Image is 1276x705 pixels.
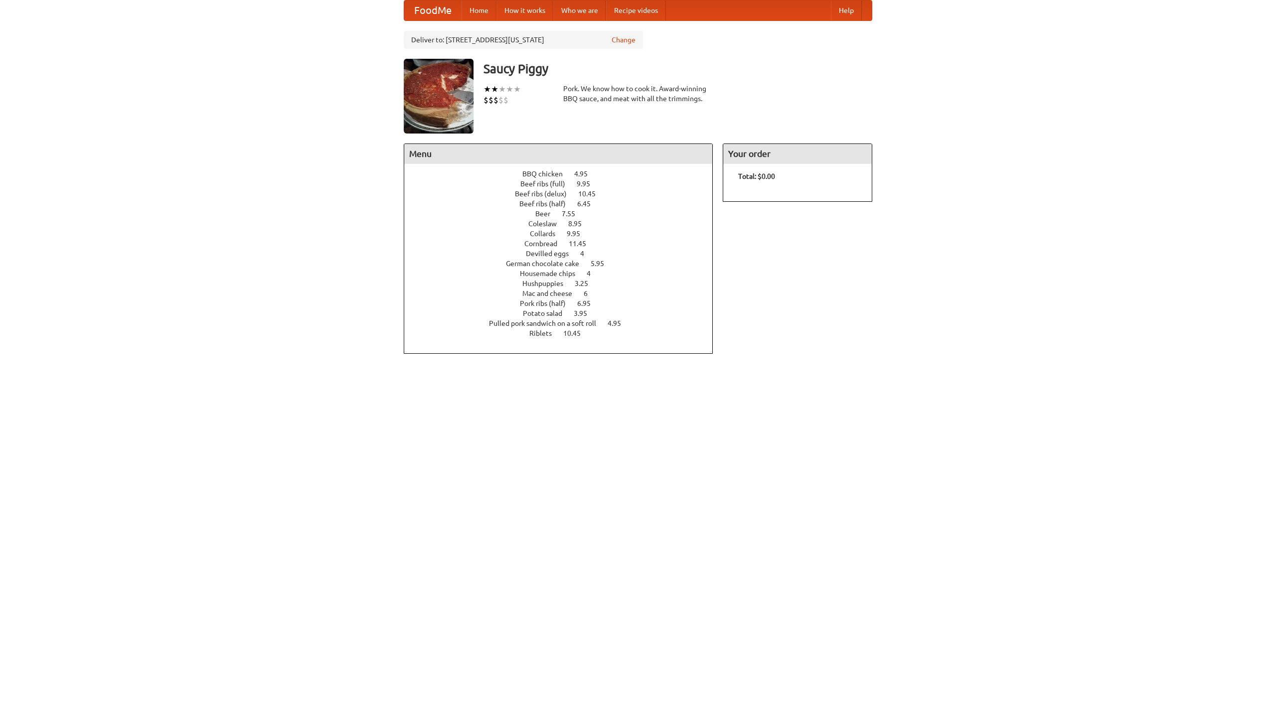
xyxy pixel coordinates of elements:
span: Coleslaw [528,220,567,228]
li: ★ [498,84,506,95]
span: 4.95 [608,319,631,327]
span: Collards [530,230,565,238]
a: Collards 9.95 [530,230,599,238]
a: BBQ chicken 4.95 [522,170,606,178]
a: Recipe videos [606,0,666,20]
div: Pork. We know how to cook it. Award-winning BBQ sauce, and meat with all the trimmings. [563,84,713,104]
span: Cornbread [524,240,567,248]
a: Beef ribs (half) 6.45 [519,200,609,208]
span: Pulled pork sandwich on a soft roll [489,319,606,327]
a: Beef ribs (delux) 10.45 [515,190,614,198]
a: Pork ribs (half) 6.95 [520,299,609,307]
a: How it works [496,0,553,20]
a: Beef ribs (full) 9.95 [520,180,609,188]
li: $ [488,95,493,106]
div: Deliver to: [STREET_ADDRESS][US_STATE] [404,31,643,49]
span: Pork ribs (half) [520,299,576,307]
span: 10.45 [578,190,606,198]
span: 9.95 [577,180,600,188]
span: Beef ribs (full) [520,180,575,188]
h4: Your order [723,144,872,164]
span: 6 [584,289,598,297]
h4: Menu [404,144,712,164]
span: 6.95 [577,299,601,307]
a: Mac and cheese 6 [522,289,606,297]
a: Devilled eggs 4 [526,250,603,258]
li: ★ [491,84,498,95]
span: Beef ribs (half) [519,200,576,208]
a: Help [831,0,862,20]
a: Beer 7.55 [535,210,594,218]
span: Riblets [529,329,562,337]
span: 4 [580,250,594,258]
a: Potato salad 3.95 [523,309,606,317]
span: 5.95 [591,260,614,268]
span: Mac and cheese [522,289,582,297]
li: ★ [483,84,491,95]
span: 6.45 [577,200,601,208]
li: $ [503,95,508,106]
span: Housemade chips [520,270,585,278]
b: Total: $0.00 [738,172,775,180]
span: 3.25 [575,280,598,287]
h3: Saucy Piggy [483,59,872,79]
a: Hushpuppies 3.25 [522,280,607,287]
a: FoodMe [404,0,462,20]
a: Change [612,35,636,45]
span: German chocolate cake [506,260,589,268]
span: 3.95 [574,309,597,317]
a: Housemade chips 4 [520,270,609,278]
span: Devilled eggs [526,250,579,258]
span: 10.45 [563,329,591,337]
img: angular.jpg [404,59,474,134]
span: Beef ribs (delux) [515,190,577,198]
a: Who we are [553,0,606,20]
span: Beer [535,210,560,218]
li: $ [483,95,488,106]
a: Cornbread 11.45 [524,240,605,248]
li: ★ [506,84,513,95]
a: German chocolate cake 5.95 [506,260,623,268]
span: Hushpuppies [522,280,573,287]
li: ★ [513,84,521,95]
span: 7.55 [562,210,585,218]
span: Potato salad [523,309,572,317]
span: 4.95 [574,170,598,178]
a: Coleslaw 8.95 [528,220,600,228]
a: Riblets 10.45 [529,329,599,337]
span: 9.95 [567,230,590,238]
li: $ [493,95,498,106]
span: 11.45 [569,240,596,248]
a: Home [462,0,496,20]
span: 8.95 [568,220,592,228]
span: 4 [587,270,601,278]
li: $ [498,95,503,106]
span: BBQ chicken [522,170,573,178]
a: Pulled pork sandwich on a soft roll 4.95 [489,319,639,327]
